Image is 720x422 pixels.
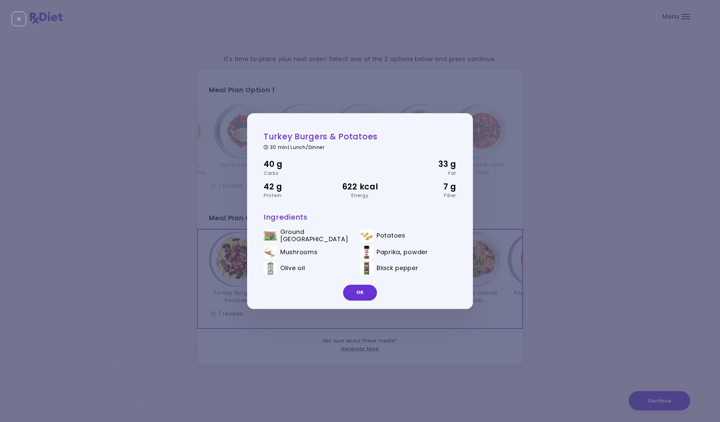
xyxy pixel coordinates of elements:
[392,158,456,171] div: 33 g
[264,171,328,176] div: Carbs
[343,285,377,301] button: OK
[264,193,328,198] div: Protein
[377,248,428,256] span: Paprika, powder
[280,229,350,243] span: Ground [GEOGRAPHIC_DATA]
[280,248,317,256] span: Mushrooms
[264,180,328,193] div: 42 g
[280,264,305,272] span: Olive oil
[377,264,418,272] span: Black pepper
[392,171,456,176] div: Fat
[328,193,392,198] div: Energy
[264,213,456,222] h3: Ingredients
[12,12,26,26] div: Close
[264,131,456,142] h2: Turkey Burgers & Potatoes
[328,180,392,193] div: 622 kcal
[392,193,456,198] div: Fiber
[264,143,456,150] div: 30 min | Lunch/Dinner
[392,180,456,193] div: 7 g
[264,158,328,171] div: 40 g
[377,232,405,239] span: Potatoes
